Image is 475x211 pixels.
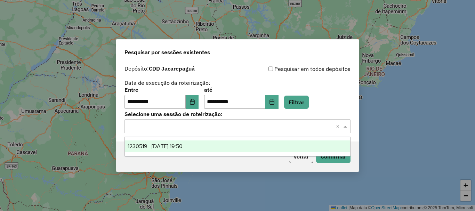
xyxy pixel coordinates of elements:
button: Filtrar [284,96,309,109]
label: até [204,86,278,94]
label: Data de execução da roteirização: [124,79,210,87]
button: Choose Date [186,95,199,109]
label: Entre [124,86,199,94]
button: Choose Date [265,95,279,109]
span: Clear all [336,122,342,130]
strong: CDD Jacarepaguá [149,65,195,72]
label: Depósito: [124,64,195,73]
span: Pesquisar por sessões existentes [124,48,210,56]
button: Confirmar [316,150,351,163]
ng-dropdown-panel: Options list [124,137,351,156]
span: 1230519 - [DATE] 19:50 [128,143,183,149]
div: Pesquisar em todos depósitos [237,65,351,73]
label: Selecione uma sessão de roteirização: [124,110,351,118]
button: Voltar [289,150,313,163]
